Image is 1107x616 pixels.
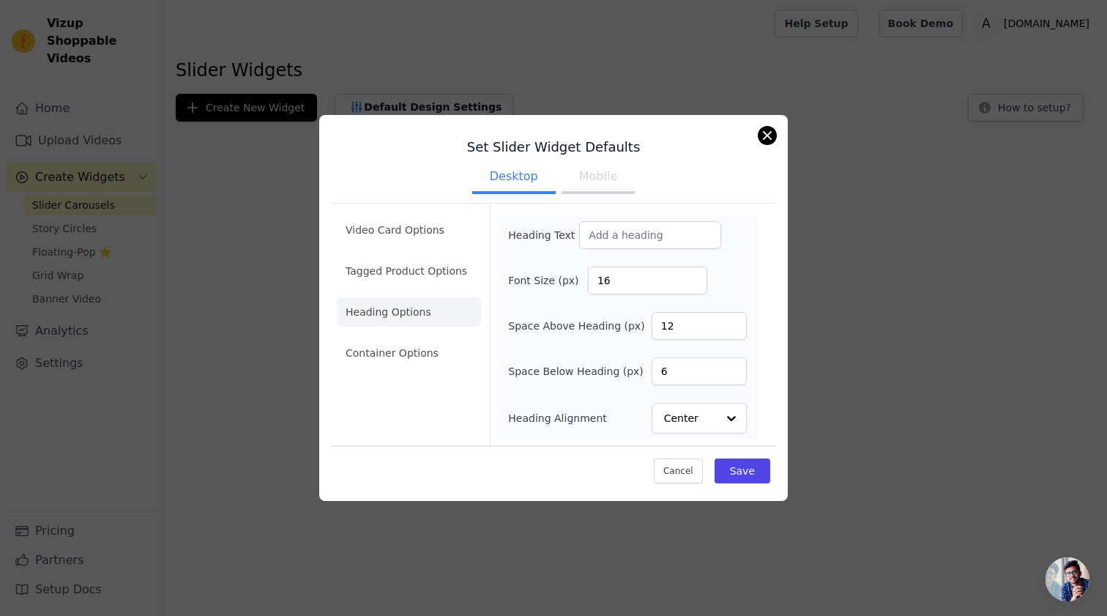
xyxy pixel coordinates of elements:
label: Heading Alignment [508,411,609,426]
button: Close modal [758,127,776,144]
button: Desktop [472,162,556,194]
a: Open chat [1045,557,1089,601]
label: Font Size (px) [508,273,588,288]
label: Space Below Heading (px) [508,364,644,379]
button: Save [715,459,770,483]
input: Add a heading [579,221,721,249]
li: Heading Options [337,297,481,327]
li: Container Options [337,338,481,368]
li: Video Card Options [337,215,481,245]
button: Mobile [562,162,635,194]
h3: Set Slider Widget Defaults [331,138,776,156]
label: Heading Text [508,228,579,242]
li: Tagged Product Options [337,256,481,286]
button: Cancel [654,459,703,483]
label: Space Above Heading (px) [508,319,644,333]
